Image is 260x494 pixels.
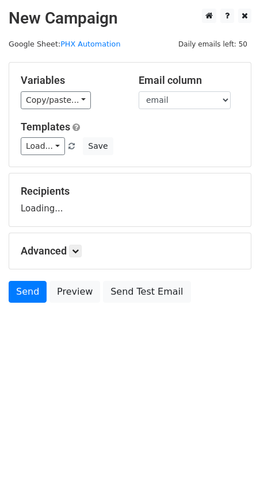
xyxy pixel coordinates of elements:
[21,185,239,215] div: Loading...
[103,281,190,303] a: Send Test Email
[21,74,121,87] h5: Variables
[174,40,251,48] a: Daily emails left: 50
[60,40,120,48] a: PHX Automation
[9,9,251,28] h2: New Campaign
[21,185,239,198] h5: Recipients
[21,137,65,155] a: Load...
[139,74,239,87] h5: Email column
[83,137,113,155] button: Save
[21,121,70,133] a: Templates
[174,38,251,51] span: Daily emails left: 50
[9,40,121,48] small: Google Sheet:
[21,245,239,257] h5: Advanced
[21,91,91,109] a: Copy/paste...
[49,281,100,303] a: Preview
[9,281,47,303] a: Send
